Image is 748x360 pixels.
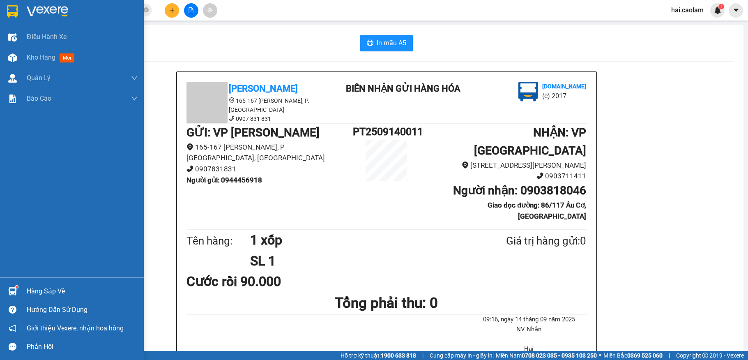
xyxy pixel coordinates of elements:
span: question-circle [9,306,16,314]
img: logo-vxr [7,5,18,18]
button: printerIn mẫu A5 [360,35,413,51]
sup: 1 [718,4,724,9]
span: Cung cấp máy in - giấy in: [430,351,494,360]
div: Hàng sắp về [27,285,138,298]
span: file-add [188,7,194,13]
span: close-circle [144,7,149,14]
span: copyright [702,353,708,358]
span: environment [229,97,235,103]
span: Báo cáo [27,93,51,104]
h1: 1 xốp [250,230,466,250]
span: phone [229,115,235,121]
sup: 1 [16,286,18,288]
span: down [131,95,138,102]
span: aim [207,7,213,13]
span: Điều hành xe [27,32,67,42]
span: In mẫu A5 [377,38,406,48]
li: (c) 2017 [542,91,586,101]
button: aim [203,3,217,18]
b: [DOMAIN_NAME] [542,83,586,90]
h1: SL 1 [250,251,466,271]
span: ⚪️ [599,354,601,357]
span: down [131,75,138,81]
li: NV Nhận [472,325,586,335]
div: Hướng dẫn sử dụng [27,304,138,316]
span: caret-down [732,7,740,14]
span: Kho hàng [27,53,55,61]
b: [PERSON_NAME] [229,83,298,94]
div: Giá trị hàng gửi: 0 [466,233,586,249]
h1: Tổng phải thu: 0 [186,292,587,314]
span: Miền Bắc [603,351,663,360]
b: Người nhận : 0903818046 [453,184,586,197]
button: file-add [184,3,198,18]
button: caret-down [729,3,743,18]
img: warehouse-icon [8,287,17,295]
span: mới [60,53,74,62]
li: 09:16, ngày 14 tháng 09 năm 2025 [472,315,586,325]
li: 0903711411 [420,171,587,182]
span: Giới thiệu Vexere, nhận hoa hồng [27,323,124,333]
img: warehouse-icon [8,53,17,62]
span: phone [186,165,193,172]
img: solution-icon [8,95,17,103]
div: Tên hàng: [186,233,251,249]
span: Miền Nam [496,351,597,360]
span: environment [462,162,469,168]
span: message [9,343,16,351]
li: 165-167 [PERSON_NAME], P [GEOGRAPHIC_DATA], [GEOGRAPHIC_DATA] [186,142,353,164]
img: warehouse-icon [8,74,17,83]
span: Hỗ trợ kỹ thuật: [341,351,416,360]
b: BIÊN NHẬN GỬI HÀNG HÓA [346,83,460,94]
div: Cước rồi 90.000 [186,271,318,292]
b: Người gửi : 0944456918 [186,176,262,184]
strong: 1900 633 818 [381,352,416,359]
b: GỬI : VP [PERSON_NAME] [186,126,320,139]
b: NHẬN : VP [GEOGRAPHIC_DATA] [474,126,586,157]
li: [STREET_ADDRESS][PERSON_NAME] [420,160,587,171]
span: Quản Lý [27,73,51,83]
button: plus [165,3,179,18]
span: hai.caolam [665,5,710,15]
span: | [422,351,423,360]
li: 165-167 [PERSON_NAME], P. [GEOGRAPHIC_DATA] [186,96,334,114]
span: close-circle [144,7,149,12]
span: | [669,351,670,360]
span: phone [536,172,543,179]
span: notification [9,324,16,332]
li: 0907831831 [186,164,353,175]
div: Phản hồi [27,341,138,353]
img: icon-new-feature [714,7,721,14]
li: 0907 831 831 [186,114,334,123]
li: Hai [472,344,586,354]
span: plus [169,7,175,13]
span: printer [367,39,373,47]
b: Giao dọc đường: 86/117 Âu Cơ, [GEOGRAPHIC_DATA] [488,201,586,220]
strong: 0369 525 060 [627,352,663,359]
strong: 0708 023 035 - 0935 103 250 [522,352,597,359]
h1: PT2509140011 [353,124,419,140]
img: logo.jpg [518,82,538,102]
span: 1 [720,4,723,9]
img: warehouse-icon [8,33,17,42]
span: environment [186,143,193,150]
